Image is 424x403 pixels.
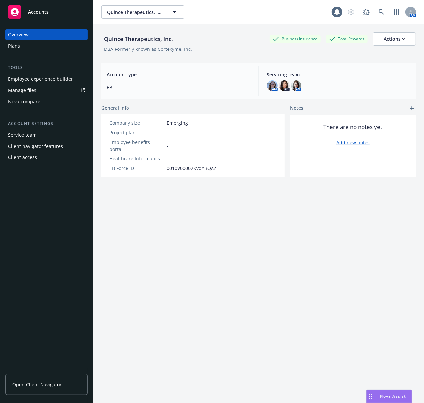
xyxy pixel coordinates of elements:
button: Quince Therapeutics, Inc. [101,5,184,19]
div: Service team [8,130,37,140]
img: photo [279,80,290,91]
div: Account settings [5,120,88,127]
div: Overview [8,29,29,40]
a: Service team [5,130,88,140]
div: Total Rewards [326,35,368,43]
a: Search [375,5,388,19]
a: Plans [5,41,88,51]
div: Healthcare Informatics [109,155,164,162]
div: Actions [384,33,405,45]
div: Manage files [8,85,36,96]
img: photo [267,80,278,91]
a: add [408,104,416,112]
button: Actions [373,32,416,46]
div: Client access [8,152,37,163]
span: Open Client Navigator [12,381,62,388]
a: Nova compare [5,96,88,107]
a: Start snowing [344,5,358,19]
span: EB [107,84,251,91]
div: EB Force ID [109,165,164,172]
span: 0010V00002KvdYBQAZ [167,165,216,172]
button: Nova Assist [366,390,412,403]
div: Tools [5,64,88,71]
div: Business Insurance [270,35,321,43]
a: Report a Bug [360,5,373,19]
div: Nova compare [8,96,40,107]
span: Notes [290,104,303,112]
a: Accounts [5,3,88,21]
div: Employee benefits portal [109,139,164,152]
span: Quince Therapeutics, Inc. [107,9,164,16]
div: Project plan [109,129,164,136]
span: Emerging [167,119,188,126]
div: Plans [8,41,20,51]
a: Switch app [390,5,403,19]
div: Quince Therapeutics, Inc. [101,35,176,43]
span: Accounts [28,9,49,15]
span: Servicing team [267,71,411,78]
div: Employee experience builder [8,74,73,84]
a: Client navigator features [5,141,88,151]
a: Manage files [5,85,88,96]
a: Add new notes [336,139,370,146]
a: Overview [5,29,88,40]
span: - [167,142,168,149]
span: - [167,129,168,136]
div: Company size [109,119,164,126]
span: Account type [107,71,251,78]
a: Client access [5,152,88,163]
div: DBA: Formerly known as Cortexyme, Inc. [104,46,192,52]
div: Drag to move [367,390,375,403]
img: photo [291,80,301,91]
span: General info [101,104,129,111]
div: Client navigator features [8,141,63,151]
span: - [167,155,168,162]
span: There are no notes yet [324,123,382,131]
a: Employee experience builder [5,74,88,84]
span: Nova Assist [380,393,406,399]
